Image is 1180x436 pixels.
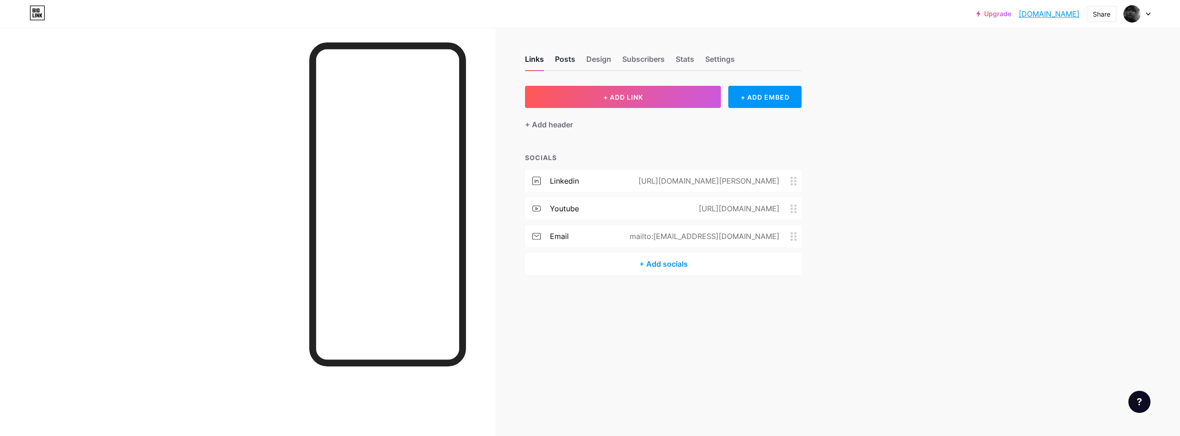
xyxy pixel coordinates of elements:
[624,175,791,186] div: [URL][DOMAIN_NAME][PERSON_NAME]
[728,86,802,108] div: + ADD EMBED
[550,231,569,242] div: email
[603,93,643,101] span: + ADD LINK
[525,253,802,275] div: + Add socials
[525,119,573,130] div: + Add header
[1019,8,1080,19] a: [DOMAIN_NAME]
[615,231,791,242] div: mailto:[EMAIL_ADDRESS][DOMAIN_NAME]
[525,153,802,162] div: SOCIALS
[1093,9,1110,19] div: Share
[525,86,721,108] button: + ADD LINK
[676,54,694,70] div: Stats
[586,54,611,70] div: Design
[1123,5,1141,23] img: YEZI
[684,203,791,214] div: [URL][DOMAIN_NAME]
[550,175,579,186] div: linkedin
[622,54,665,70] div: Subscribers
[525,54,544,70] div: Links
[555,54,575,70] div: Posts
[976,10,1011,18] a: Upgrade
[550,203,579,214] div: youtube
[705,54,735,70] div: Settings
